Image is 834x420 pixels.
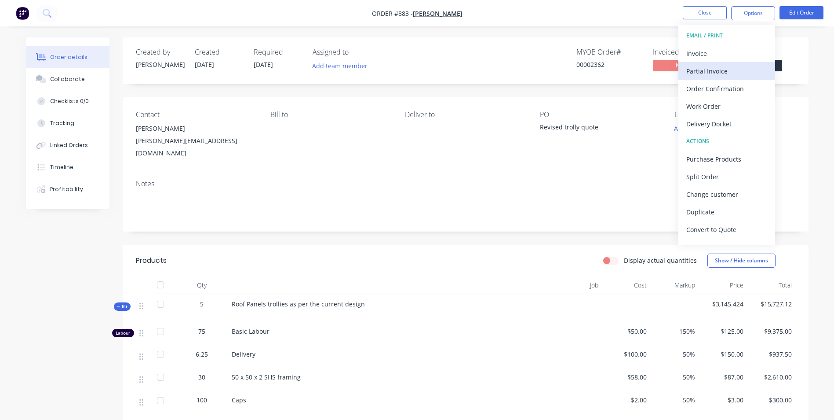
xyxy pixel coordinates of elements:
[198,372,205,382] span: 30
[540,111,660,119] div: PO
[232,396,246,404] span: Caps
[136,135,256,159] div: [PERSON_NAME][EMAIL_ADDRESS][DOMAIN_NAME]
[731,6,775,20] button: Options
[26,46,109,68] button: Order details
[779,6,823,19] button: Edit Order
[702,350,743,359] span: $150.00
[686,153,767,166] div: Purchase Products
[678,62,775,80] button: Partial Invoice
[750,372,792,382] span: $2,610.00
[413,9,463,18] a: [PERSON_NAME]
[114,302,131,311] div: Kit
[195,48,243,56] div: Created
[686,30,767,41] div: EMAIL / PRINT
[686,206,767,218] div: Duplicate
[26,156,109,178] button: Timeline
[702,395,743,405] span: $3.00
[175,276,228,294] div: Qty
[605,350,647,359] span: $100.00
[50,119,74,127] div: Tracking
[536,276,602,294] div: Job
[26,112,109,134] button: Tracking
[232,373,301,381] span: 50 x 50 x 2 SHS framing
[678,44,775,62] button: Invoice
[576,48,642,56] div: MYOB Order #
[750,299,792,309] span: $15,727.12
[624,256,697,265] label: Display actual quantities
[683,6,727,19] button: Close
[50,141,88,149] div: Linked Orders
[50,163,73,171] div: Timeline
[654,350,695,359] span: 50%
[117,303,128,310] span: Kit
[307,60,372,72] button: Add team member
[686,241,767,254] div: Archive
[198,327,205,336] span: 75
[678,238,775,256] button: Archive
[136,111,256,119] div: Contact
[686,82,767,95] div: Order Confirmation
[197,395,207,405] span: 100
[136,60,184,69] div: [PERSON_NAME]
[678,115,775,133] button: Delivery Docket
[670,122,710,134] button: Add labels
[136,255,167,266] div: Products
[702,372,743,382] span: $87.00
[686,100,767,113] div: Work Order
[678,221,775,238] button: Convert to Quote
[196,350,208,359] span: 6.25
[686,47,767,60] div: Invoice
[605,372,647,382] span: $58.00
[678,168,775,185] button: Split Order
[26,134,109,156] button: Linked Orders
[702,299,743,309] span: $3,145.424
[750,350,792,359] span: $937.50
[678,27,775,44] button: EMAIL / PRINT
[707,254,776,268] button: Show / Hide columns
[26,178,109,200] button: Profitability
[26,90,109,112] button: Checklists 0/0
[136,180,795,188] div: Notes
[232,300,365,308] span: Roof Panels trollies as per the current design
[313,48,401,56] div: Assigned to
[678,133,775,150] button: ACTIONS
[686,118,767,130] div: Delivery Docket
[16,7,29,20] img: Factory
[654,395,695,405] span: 50%
[605,327,647,336] span: $50.00
[699,276,747,294] div: Price
[313,60,372,72] button: Add team member
[686,170,767,183] div: Split Order
[686,65,767,77] div: Partial Invoice
[136,122,256,135] div: [PERSON_NAME]
[372,9,413,18] span: Order #883 -
[650,276,699,294] div: Markup
[602,276,650,294] div: Cost
[232,350,255,358] span: Delivery
[678,97,775,115] button: Work Order
[136,122,256,159] div: [PERSON_NAME][PERSON_NAME][EMAIL_ADDRESS][DOMAIN_NAME]
[686,188,767,201] div: Change customer
[405,111,525,119] div: Deliver to
[747,276,795,294] div: Total
[270,111,391,119] div: Bill to
[678,185,775,203] button: Change customer
[654,327,695,336] span: 150%
[50,53,87,61] div: Order details
[674,111,795,119] div: Labels
[26,68,109,90] button: Collaborate
[654,372,695,382] span: 50%
[136,48,184,56] div: Created by
[678,203,775,221] button: Duplicate
[50,185,83,193] div: Profitability
[200,299,204,309] span: 5
[678,80,775,97] button: Order Confirmation
[112,329,134,337] div: Labour
[576,60,642,69] div: 00002362
[678,150,775,168] button: Purchase Products
[750,395,792,405] span: $300.00
[254,48,302,56] div: Required
[653,60,706,71] span: No
[254,60,273,69] span: [DATE]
